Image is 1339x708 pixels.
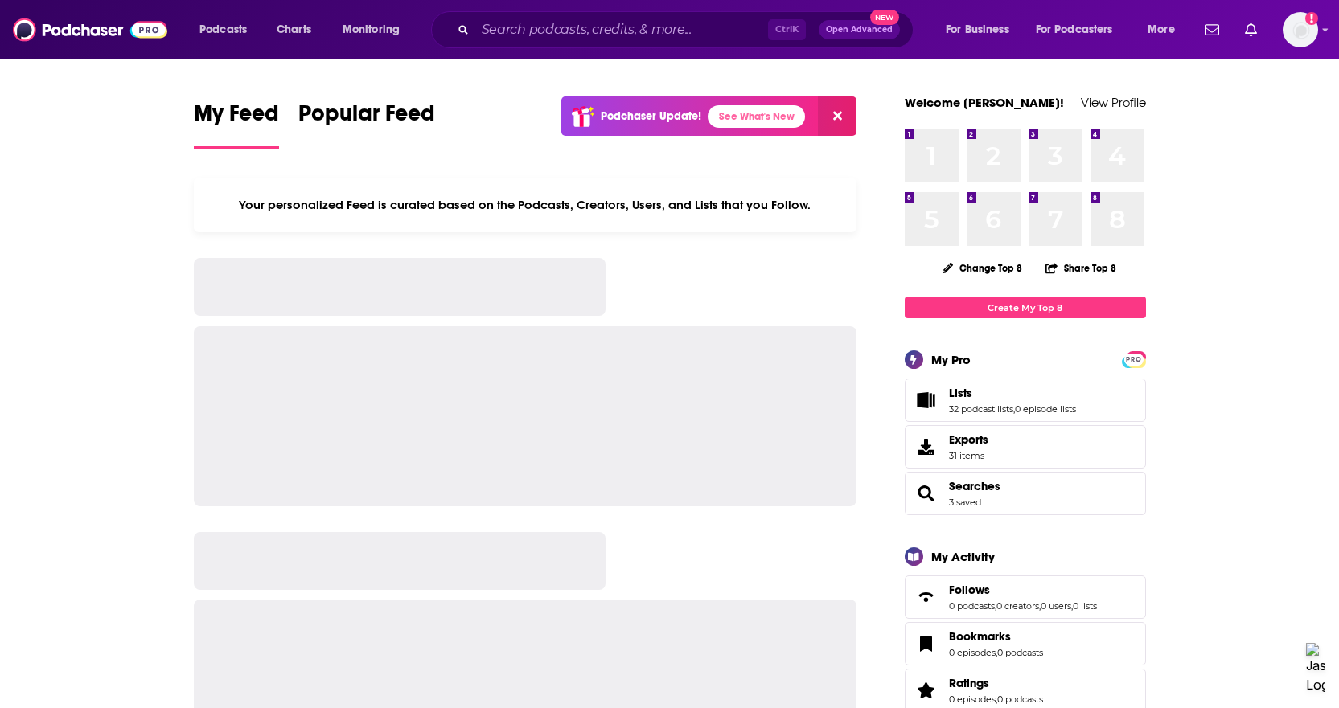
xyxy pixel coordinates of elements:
a: My Feed [194,100,279,149]
span: Bookmarks [949,629,1011,644]
div: My Pro [931,352,971,367]
span: Lists [905,379,1146,422]
a: 0 users [1041,600,1071,612]
a: Bookmarks [910,632,943,655]
span: Follows [949,583,990,597]
span: Exports [949,432,988,447]
a: Lists [910,389,943,411]
a: 0 creators [996,600,1039,612]
a: Create My Top 8 [905,297,1146,318]
button: open menu [934,17,1029,43]
span: 31 items [949,450,988,461]
a: Welcome [PERSON_NAME]! [905,95,1064,110]
a: 0 podcasts [997,694,1043,705]
span: For Podcasters [1036,18,1113,41]
a: Show notifications dropdown [1198,16,1226,43]
button: Open AdvancedNew [819,20,900,39]
a: Charts [266,17,321,43]
button: open menu [188,17,268,43]
button: Change Top 8 [933,258,1033,278]
span: New [870,10,899,25]
img: Podchaser - Follow, Share and Rate Podcasts [13,14,167,45]
a: PRO [1124,353,1144,365]
span: , [996,647,997,658]
svg: Add a profile image [1305,12,1318,25]
span: , [1013,403,1015,415]
span: Ctrl K [768,19,806,40]
span: Podcasts [199,18,247,41]
button: open menu [331,17,421,43]
span: Monitoring [343,18,400,41]
button: Show profile menu [1283,12,1318,47]
span: Open Advanced [826,26,893,34]
a: Ratings [949,676,1043,690]
a: 0 episode lists [1015,403,1076,415]
a: Follows [910,586,943,608]
img: User Profile [1283,12,1318,47]
div: Search podcasts, credits, & more... [446,11,929,48]
a: 0 podcasts [997,647,1043,658]
a: Show notifications dropdown [1238,16,1263,43]
button: open menu [1025,17,1136,43]
a: 32 podcast lists [949,403,1013,415]
a: 0 podcasts [949,600,995,612]
div: Your personalized Feed is curated based on the Podcasts, Creators, Users, and Lists that you Follow. [194,178,857,232]
span: , [996,694,997,705]
a: 3 saved [949,497,981,508]
a: Popular Feed [298,100,435,149]
a: See What's New [708,105,805,128]
a: Follows [949,583,1097,597]
a: 0 episodes [949,647,996,658]
button: Share Top 8 [1045,252,1117,284]
span: Popular Feed [298,100,435,137]
span: Logged in as RebRoz5 [1283,12,1318,47]
span: Ratings [949,676,989,690]
span: Bookmarks [905,622,1146,665]
span: Exports [910,436,943,458]
a: Lists [949,386,1076,400]
span: Lists [949,386,972,400]
a: Searches [949,479,1000,493]
a: Bookmarks [949,629,1043,644]
span: PRO [1124,354,1144,366]
p: Podchaser Update! [601,109,701,123]
div: My Activity [931,549,995,564]
button: open menu [1136,17,1195,43]
a: Searches [910,482,943,505]
a: 0 lists [1073,600,1097,612]
a: Exports [905,425,1146,469]
span: Charts [277,18,311,41]
span: Follows [905,575,1146,619]
span: My Feed [194,100,279,137]
span: , [1071,600,1073,612]
span: For Business [946,18,1009,41]
span: More [1148,18,1175,41]
a: 0 episodes [949,694,996,705]
a: View Profile [1081,95,1146,110]
span: , [1039,600,1041,612]
span: , [995,600,996,612]
a: Ratings [910,679,943,702]
input: Search podcasts, credits, & more... [475,17,768,43]
span: Searches [905,472,1146,515]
